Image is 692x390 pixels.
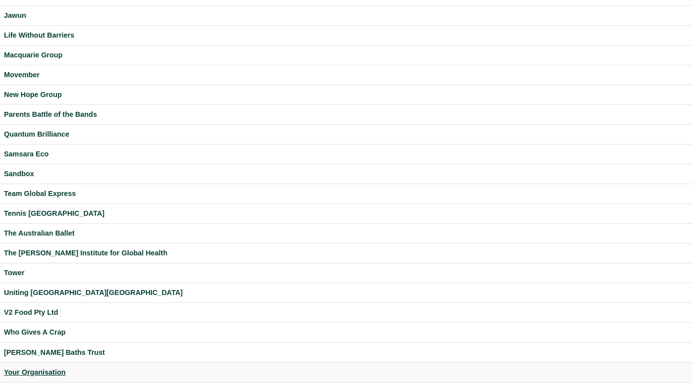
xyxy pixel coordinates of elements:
[4,367,688,378] a: Your Organisation
[4,188,688,199] a: Team Global Express
[4,89,688,100] a: New Hope Group
[4,287,688,298] a: Uniting [GEOGRAPHIC_DATA][GEOGRAPHIC_DATA]
[4,247,688,259] a: The [PERSON_NAME] Institute for Global Health
[4,347,688,358] a: [PERSON_NAME] Baths Trust
[4,307,688,318] a: V2 Food Pty Ltd
[4,109,688,120] a: Parents Battle of the Bands
[4,327,688,338] a: Who Gives A Crap
[4,129,688,140] a: Quantum Brilliance
[4,30,688,41] a: Life Without Barriers
[4,267,688,279] a: Tower
[4,69,688,81] a: Movember
[4,208,688,219] a: Tennis [GEOGRAPHIC_DATA]
[4,10,688,21] a: Jawun
[4,148,688,160] a: Samsara Eco
[4,49,688,61] a: Macquarie Group
[4,228,688,239] a: The Australian Ballet
[4,168,688,180] a: Sandbox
